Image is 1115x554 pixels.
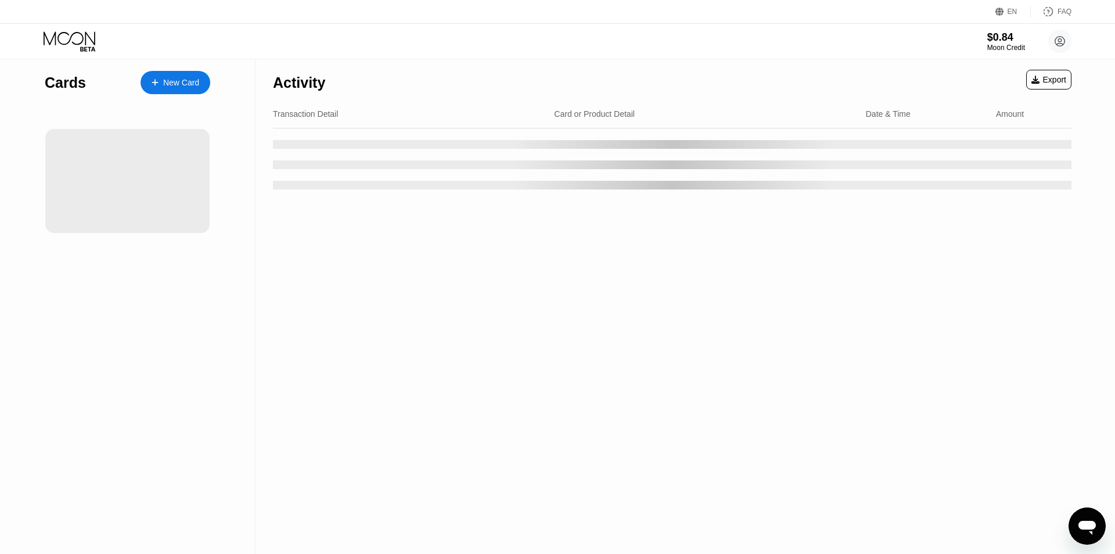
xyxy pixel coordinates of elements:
[1069,507,1106,545] iframe: Button to launch messaging window
[273,109,338,119] div: Transaction Detail
[554,109,635,119] div: Card or Product Detail
[1058,8,1071,16] div: FAQ
[163,78,199,88] div: New Card
[1031,6,1071,17] div: FAQ
[987,31,1025,52] div: $0.84Moon Credit
[996,109,1024,119] div: Amount
[1031,75,1066,84] div: Export
[995,6,1031,17] div: EN
[1008,8,1017,16] div: EN
[141,71,210,94] div: New Card
[273,74,325,91] div: Activity
[987,31,1025,44] div: $0.84
[987,44,1025,52] div: Moon Credit
[45,74,86,91] div: Cards
[866,109,911,119] div: Date & Time
[1026,70,1071,90] div: Export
